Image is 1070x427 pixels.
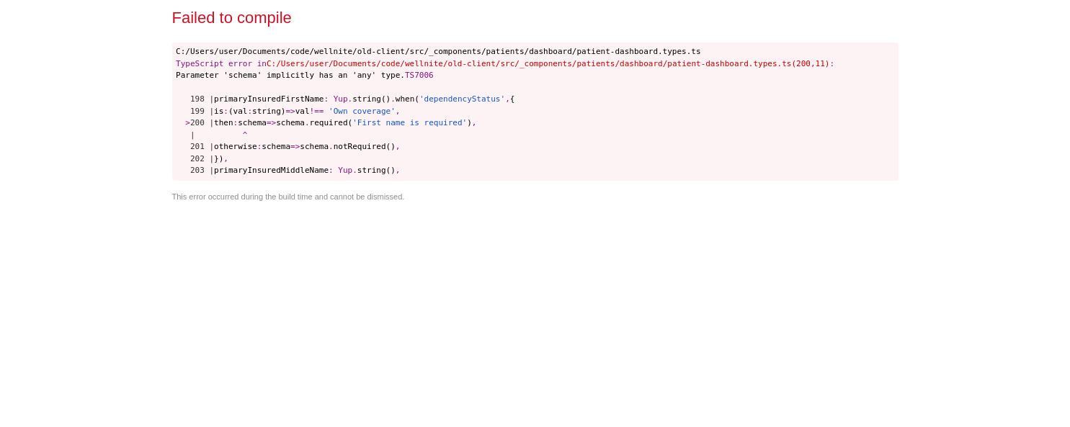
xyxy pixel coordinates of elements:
[214,118,233,127] span: then
[214,142,257,151] span: otherwise
[467,118,472,127] span: )
[238,118,267,127] span: schema
[305,118,310,127] span: .
[352,94,391,104] span: string()
[190,154,214,163] span: 202 |
[329,142,334,151] span: .
[309,107,324,116] span: !==
[285,107,295,116] span: =>
[190,94,214,104] span: 198 |
[295,107,310,116] span: val
[214,107,223,116] span: is
[223,154,228,163] span: ,
[176,47,700,56] span: C:/Users/user/Documents/code/wellnite/old-client/src/_components/patients/dashboard/patient-dashb...
[172,6,875,30] div: Failed to compile
[329,166,334,175] span: :
[190,107,214,116] span: 199 |
[357,166,396,175] span: string()
[190,166,214,175] span: 203 |
[324,94,329,104] span: :
[233,118,238,127] span: :
[257,142,262,151] span: :
[352,166,357,175] span: .
[347,94,352,104] span: .
[352,118,467,127] span: 'First name is required'
[405,71,434,80] span: TS7006
[214,166,329,175] span: primaryInsuredMiddleName
[267,59,829,68] span: C:/Users/user/Documents/code/wellnite/old-client/src/_components/patients/dashboard/patient-dashb...
[396,142,401,151] span: ,
[214,94,324,104] span: primaryInsuredFirstName
[247,107,252,116] span: :
[334,94,348,104] span: Yup
[329,107,396,116] span: 'Own coverage'
[510,94,515,104] span: {
[176,59,267,68] span: TypeScript error in
[190,130,195,140] span: |
[223,107,228,116] span: :
[505,94,510,104] span: ,
[419,94,505,104] span: 'dependencyStatus'
[396,94,419,104] span: when(
[334,142,396,151] span: notRequired()
[338,166,352,175] span: Yup
[185,118,190,127] span: >
[829,59,834,68] span: :
[190,118,214,127] span: 200 |
[214,154,223,163] span: })
[290,142,300,151] span: =>
[300,142,329,151] span: schema
[228,107,248,116] span: (val
[190,142,214,151] span: 201 |
[396,166,401,175] span: ,
[243,130,248,140] span: ^
[396,107,401,116] span: ,
[310,118,353,127] span: required(
[172,191,899,203] div: This error occurred during the build time and cannot be dismissed.
[252,107,285,116] span: string)
[391,94,396,104] span: .
[472,118,477,127] span: ,
[176,71,405,80] span: Parameter 'schema' implicitly has an 'any' type.
[262,142,290,151] span: schema
[276,118,305,127] span: schema
[267,118,276,127] span: =>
